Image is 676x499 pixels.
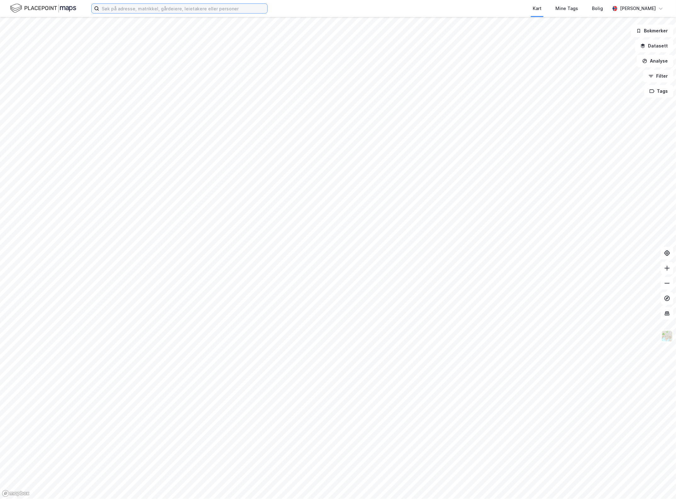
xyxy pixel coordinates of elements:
[99,4,267,13] input: Søk på adresse, matrikkel, gårdeiere, leietakere eller personer
[555,5,578,12] div: Mine Tags
[645,469,676,499] div: Kontrollprogram for chat
[645,469,676,499] iframe: Chat Widget
[620,5,656,12] div: [PERSON_NAME]
[533,5,542,12] div: Kart
[592,5,603,12] div: Bolig
[10,3,76,14] img: logo.f888ab2527a4732fd821a326f86c7f29.svg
